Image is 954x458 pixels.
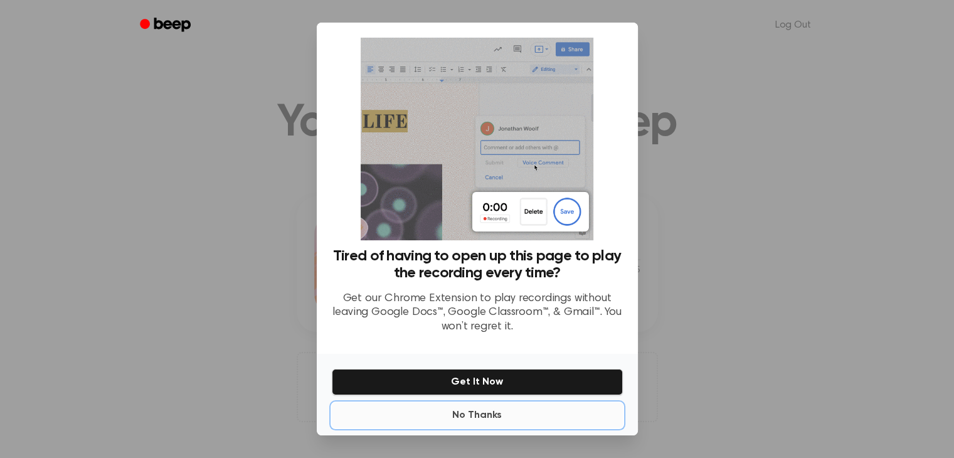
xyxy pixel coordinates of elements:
[332,292,623,334] p: Get our Chrome Extension to play recordings without leaving Google Docs™, Google Classroom™, & Gm...
[361,38,593,240] img: Beep extension in action
[131,13,202,38] a: Beep
[332,248,623,282] h3: Tired of having to open up this page to play the recording every time?
[332,403,623,428] button: No Thanks
[332,369,623,395] button: Get It Now
[763,10,824,40] a: Log Out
